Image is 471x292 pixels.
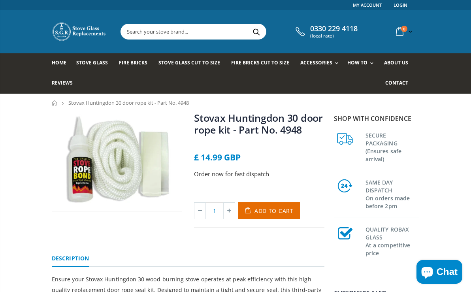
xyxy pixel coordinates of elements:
[52,100,58,105] a: Home
[194,152,241,163] span: £ 14.99 GBP
[76,59,108,66] span: Stove Glass
[393,24,414,39] a: 0
[52,22,107,41] img: Stove Glass Replacement
[119,53,153,73] a: Fire Bricks
[384,59,408,66] span: About us
[334,114,419,123] p: Shop with confidence
[158,59,220,66] span: Stove Glass Cut To Size
[52,53,72,73] a: Home
[401,26,407,32] span: 0
[365,224,419,257] h3: QUALITY ROBAX GLASS At a competitive price
[385,73,414,94] a: Contact
[231,53,295,73] a: Fire Bricks Cut To Size
[365,177,419,210] h3: SAME DAY DISPATCH On orders made before 2pm
[347,53,377,73] a: How To
[121,24,339,39] input: Search your stove brand...
[300,53,342,73] a: Accessories
[414,260,465,286] inbox-online-store-chat: Shopify online store chat
[238,202,300,219] button: Add to Cart
[119,59,147,66] span: Fire Bricks
[300,59,332,66] span: Accessories
[52,73,79,94] a: Reviews
[194,170,324,179] p: Order now for fast dispatch
[52,59,66,66] span: Home
[231,59,289,66] span: Fire Bricks Cut To Size
[158,53,226,73] a: Stove Glass Cut To Size
[76,53,114,73] a: Stove Glass
[365,130,419,163] h3: SECURE PACKAGING (Ensures safe arrival)
[52,112,182,211] img: Stovax_Huntingdon_30_door_rope_kit_800x_crop_center.webp
[254,207,294,215] span: Add to Cart
[52,79,73,86] span: Reviews
[247,24,265,39] button: Search
[384,53,414,73] a: About us
[385,79,408,86] span: Contact
[347,59,367,66] span: How To
[68,99,189,106] span: Stovax Huntingdon 30 door rope kit - Part No. 4948
[52,251,89,267] a: Description
[194,111,323,136] a: Stovax Huntingdon 30 door rope kit - Part No. 4948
